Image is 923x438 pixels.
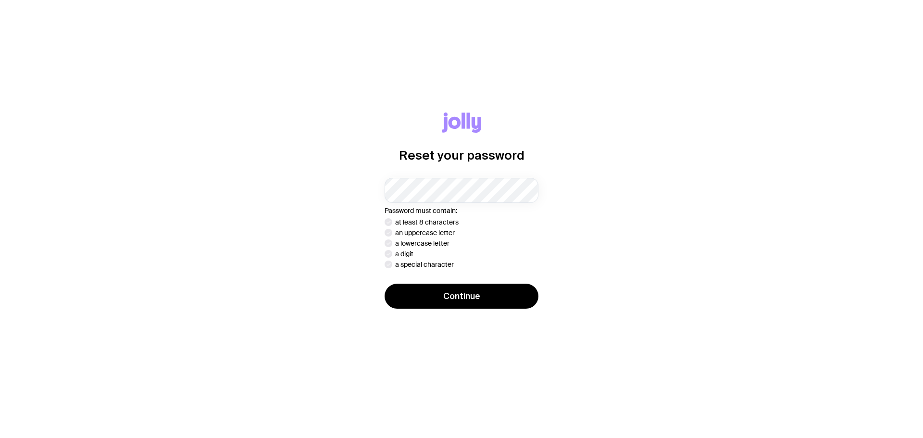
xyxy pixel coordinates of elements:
p: an uppercase letter [395,229,455,237]
button: Continue [385,284,538,309]
p: at least 8 characters [395,218,459,226]
span: Continue [443,290,480,302]
p: a special character [395,261,454,268]
p: a lowercase letter [395,239,449,247]
h1: Reset your password [399,148,524,163]
p: a digit [395,250,413,258]
p: Password must contain: [385,207,538,214]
